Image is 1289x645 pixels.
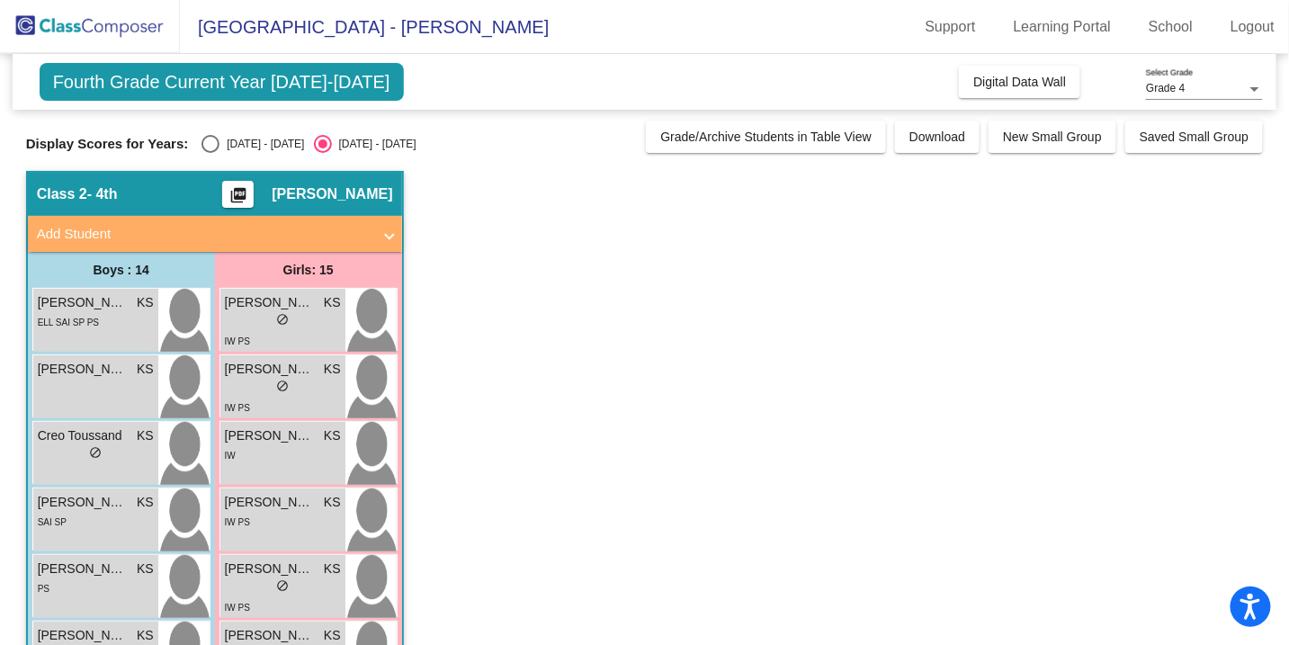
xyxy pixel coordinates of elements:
span: KS [137,293,154,312]
button: Digital Data Wall [959,66,1080,98]
button: Grade/Archive Students in Table View [646,121,886,153]
button: New Small Group [989,121,1116,153]
span: Grade/Archive Students in Table View [660,130,872,144]
span: Creo Toussand [38,426,128,445]
mat-expansion-panel-header: Add Student [28,216,402,252]
span: KS [324,293,341,312]
span: Grade 4 [1146,82,1185,94]
span: KS [324,560,341,578]
span: Digital Data Wall [973,75,1066,89]
span: KS [137,426,154,445]
div: [DATE] - [DATE] [332,136,416,152]
span: do_not_disturb_alt [276,380,289,392]
span: Display Scores for Years: [26,136,189,152]
span: do_not_disturb_alt [276,313,289,326]
span: Fourth Grade Current Year [DATE]-[DATE] [40,63,404,101]
span: [PERSON_NAME] [225,293,315,312]
span: KS [324,626,341,645]
span: PS [38,584,49,594]
span: SAI SP [38,517,67,527]
mat-icon: picture_as_pdf [228,186,249,211]
span: [PERSON_NAME] [38,560,128,578]
span: [PERSON_NAME] [38,493,128,512]
span: [PERSON_NAME] [225,360,315,379]
div: Boys : 14 [28,252,215,288]
div: [DATE] - [DATE] [219,136,304,152]
span: Class 2 [37,185,87,203]
div: Girls: 15 [215,252,402,288]
span: KS [324,360,341,379]
span: [PERSON_NAME] [225,493,315,512]
span: KS [137,560,154,578]
a: Learning Portal [999,13,1126,41]
a: Support [911,13,990,41]
a: School [1134,13,1207,41]
span: [GEOGRAPHIC_DATA] - [PERSON_NAME] [180,13,549,41]
span: New Small Group [1003,130,1102,144]
span: IW PS [225,603,250,613]
span: [PERSON_NAME] [225,626,315,645]
span: IW PS [225,517,250,527]
button: Print Students Details [222,181,254,208]
span: Saved Small Group [1140,130,1249,144]
span: [PERSON_NAME] [225,560,315,578]
span: Download [909,130,965,144]
button: Download [895,121,980,153]
span: [PERSON_NAME] [225,426,315,445]
mat-panel-title: Add Student [37,224,371,245]
a: Logout [1216,13,1289,41]
span: [PERSON_NAME] [38,293,128,312]
span: IW PS [225,336,250,346]
span: do_not_disturb_alt [89,446,102,459]
span: KS [137,626,154,645]
button: Saved Small Group [1125,121,1263,153]
span: KS [137,360,154,379]
span: KS [324,493,341,512]
span: do_not_disturb_alt [276,579,289,592]
span: - 4th [87,185,118,203]
span: KS [324,426,341,445]
span: [PERSON_NAME] [38,626,128,645]
span: ELL SAI SP PS [38,318,99,327]
span: KS [137,493,154,512]
span: IW PS [225,403,250,413]
span: [PERSON_NAME] [38,360,128,379]
mat-radio-group: Select an option [201,135,416,153]
span: [PERSON_NAME] [272,185,392,203]
span: IW [225,451,236,461]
